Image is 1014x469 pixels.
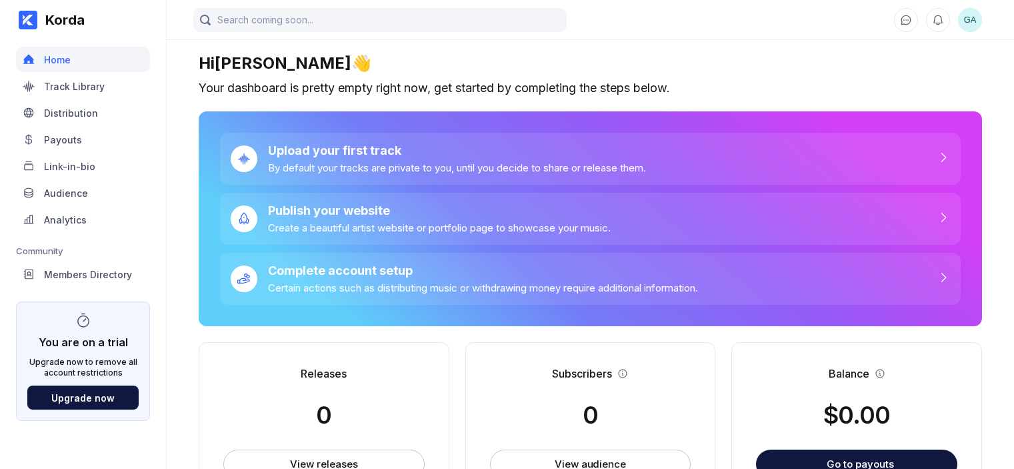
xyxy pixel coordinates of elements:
div: Certain actions such as distributing music or withdrawing money require additional information. [268,282,698,294]
div: Gerard Azazel Osyant Saincleir [958,8,982,32]
a: Publish your websiteCreate a beautiful artist website or portfolio page to showcase your music. [220,193,961,245]
a: Complete account setupCertain actions such as distributing music or withdrawing money require add... [220,253,961,305]
div: Members Directory [44,269,132,280]
div: Community [16,246,150,256]
a: Track Library [16,73,150,100]
div: Home [44,54,71,65]
div: Releases [301,367,347,380]
a: Link-in-bio [16,153,150,180]
div: Hi [PERSON_NAME] 👋 [199,53,982,73]
div: Complete account setup [268,264,698,278]
div: Balance [829,367,869,380]
div: Link-in-bio [44,161,95,172]
div: Distribution [44,107,98,119]
div: Your dashboard is pretty empty right now, get started by completing the steps below. [199,81,982,95]
div: Subscribers [552,367,612,380]
div: Upgrade now [51,392,115,404]
a: Home [16,47,150,73]
a: Members Directory [16,262,150,288]
div: Publish your website [268,203,611,217]
div: Upload your first track [268,143,646,157]
div: Upgrade now to remove all account restrictions [27,357,139,378]
div: Analytics [44,214,87,225]
div: Korda [37,12,85,28]
div: $ 0.00 [823,400,890,430]
div: Track Library [44,81,105,92]
button: Upgrade now [27,386,139,410]
a: Analytics [16,207,150,233]
div: 0 [316,400,331,430]
div: Create a beautiful artist website or portfolio page to showcase your music. [268,221,611,234]
div: 0 [583,400,598,430]
div: Audience [44,187,88,199]
div: You are on a trial [39,329,128,349]
a: Payouts [16,127,150,153]
input: Search coming soon... [193,8,567,32]
a: Upload your first trackBy default your tracks are private to you, until you decide to share or re... [220,133,961,185]
button: GA [958,8,982,32]
div: Payouts [44,134,82,145]
a: Distribution [16,100,150,127]
div: By default your tracks are private to you, until you decide to share or release them. [268,161,646,174]
a: Audience [16,180,150,207]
